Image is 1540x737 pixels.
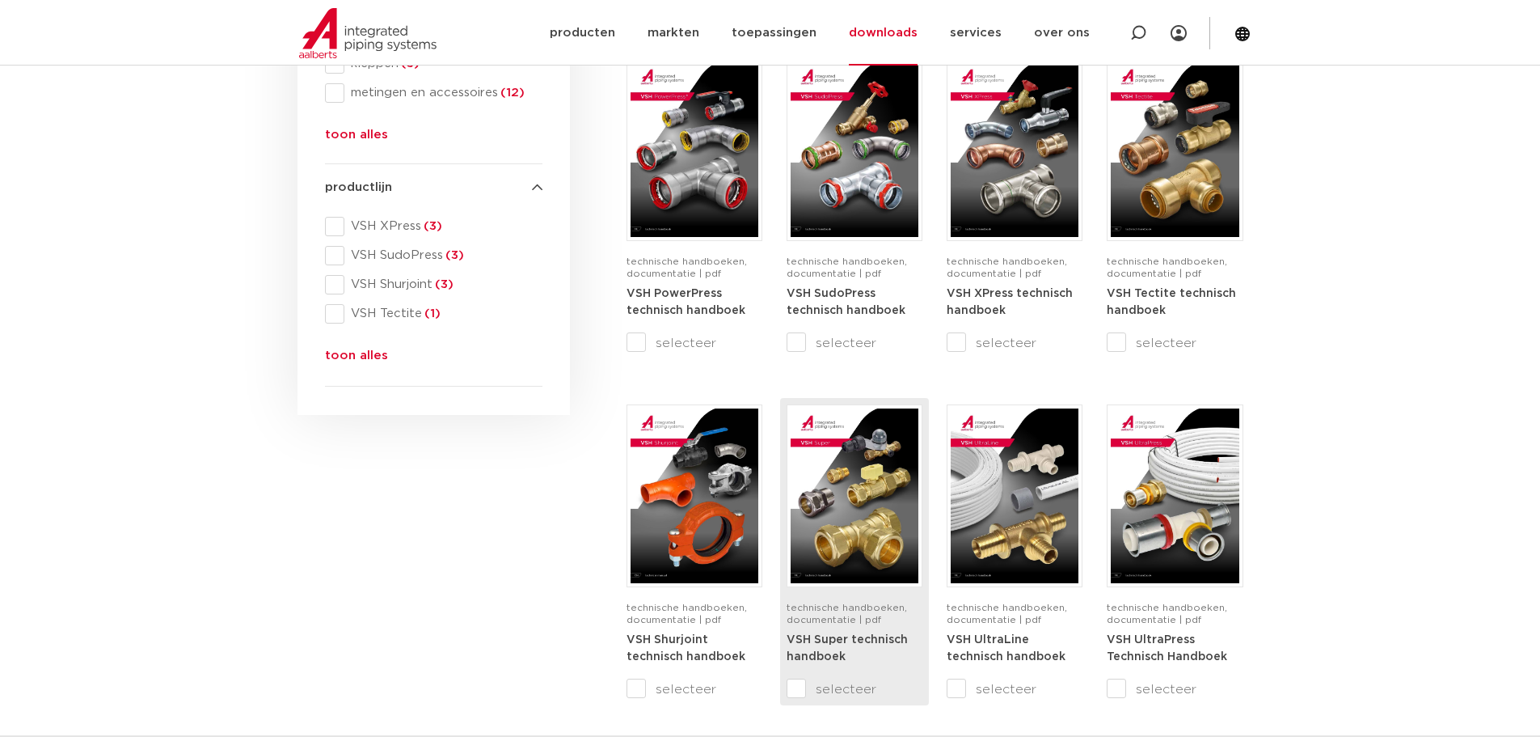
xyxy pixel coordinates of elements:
strong: VSH SudoPress technisch handboek [787,288,905,317]
a: VSH UltraLine technisch handboek [947,633,1065,663]
a: VSH Tectite technisch handboek [1107,287,1236,317]
div: VSH Tectite(1) [325,304,542,324]
img: VSH-XPress_A4TM_5008762_2025_4.1_NL-pdf.jpg [951,62,1078,237]
div: VSH Shurjoint(3) [325,275,542,294]
a: VSH SudoPress technisch handboek [787,287,905,317]
label: selecteer [947,333,1082,353]
span: VSH Tectite [344,306,542,322]
span: (3) [421,220,442,232]
span: technische handboeken, documentatie | pdf [627,603,747,625]
img: VSH-PowerPress_A4TM_5008817_2024_3.1_NL-pdf.jpg [631,62,758,237]
strong: VSH PowerPress technisch handboek [627,288,745,317]
strong: VSH Super technisch handboek [787,634,908,663]
strong: VSH Tectite technisch handboek [1107,288,1236,317]
div: metingen en accessoires(12) [325,83,542,103]
strong: VSH Shurjoint technisch handboek [627,634,745,663]
span: technische handboeken, documentatie | pdf [787,603,907,625]
span: technische handboeken, documentatie | pdf [947,256,1067,278]
label: selecteer [787,333,922,353]
a: VSH UltraPress Technisch Handboek [1107,633,1227,663]
label: selecteer [1107,333,1243,353]
span: technische handboeken, documentatie | pdf [1107,256,1227,278]
a: VSH PowerPress technisch handboek [627,287,745,317]
h4: productlijn [325,178,542,197]
span: (3) [443,249,464,261]
img: VSH-Super_A4TM_5007411-2022-2.1_NL-1-pdf.jpg [791,409,918,583]
span: (12) [498,87,525,99]
span: (1) [422,307,441,320]
label: selecteer [787,680,922,699]
span: VSH XPress [344,218,542,235]
img: VSH-SudoPress_A4TM_5001604-2023-3.0_NL-pdf.jpg [791,62,918,237]
span: technische handboeken, documentatie | pdf [627,256,747,278]
strong: VSH XPress technisch handboek [947,288,1073,317]
label: selecteer [627,333,762,353]
strong: VSH UltraPress Technisch Handboek [1107,634,1227,663]
span: technische handboeken, documentatie | pdf [1107,603,1227,625]
strong: VSH UltraLine technisch handboek [947,634,1065,663]
a: VSH Shurjoint technisch handboek [627,633,745,663]
a: VSH Super technisch handboek [787,633,908,663]
span: VSH Shurjoint [344,277,542,293]
button: toon alles [325,125,388,151]
label: selecteer [1107,680,1243,699]
img: VSH-Tectite_A4TM_5009376-2024-2.0_NL-pdf.jpg [1111,62,1238,237]
a: VSH XPress technisch handboek [947,287,1073,317]
span: (3) [432,278,454,290]
img: VSH-UltraPress_A4TM_5008751_2025_3.0_NL-pdf.jpg [1111,409,1238,583]
div: VSH XPress(3) [325,217,542,236]
button: toon alles [325,346,388,372]
span: technische handboeken, documentatie | pdf [787,256,907,278]
span: metingen en accessoires [344,85,542,101]
div: VSH SudoPress(3) [325,246,542,265]
span: VSH SudoPress [344,248,542,264]
label: selecteer [947,680,1082,699]
img: VSH-Shurjoint_A4TM_5008731_2024_3.0_EN-pdf.jpg [631,409,758,583]
label: selecteer [627,680,762,699]
img: VSH-UltraLine_A4TM_5010216_2022_1.0_NL-pdf.jpg [951,409,1078,583]
span: technische handboeken, documentatie | pdf [947,603,1067,625]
